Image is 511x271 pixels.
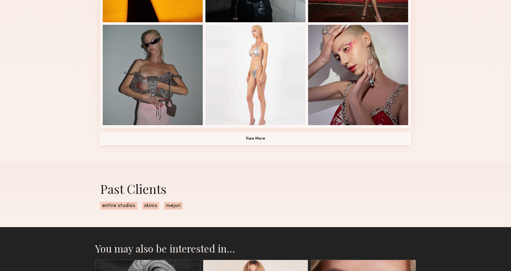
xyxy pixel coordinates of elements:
span: skims [142,202,159,210]
span: mejuri [164,202,183,210]
button: View More [100,132,411,145]
span: entire studios [100,202,137,210]
div: Past Clients [100,180,411,197]
h2: You may also be interested in… [95,242,416,255]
